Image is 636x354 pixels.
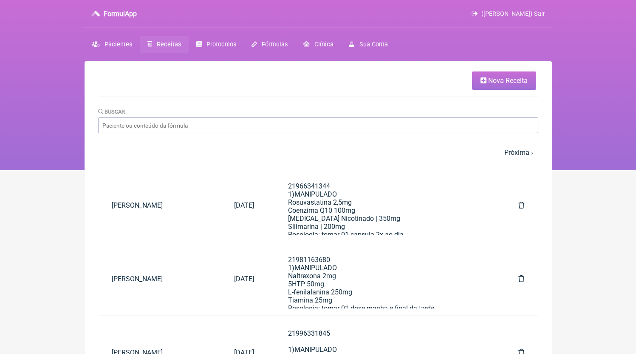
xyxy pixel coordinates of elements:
h3: FormulApp [104,10,137,18]
a: 219811636801)MANIPULADONaltrexona 2mg5HTP 50mgL-fenilalanina 250mgTiamina 25mgPosologia: tomar 01... [274,249,498,308]
a: Receitas [140,36,189,53]
a: Protocolos [189,36,244,53]
a: Sua Conta [341,36,395,53]
a: Nova Receita [472,71,536,90]
span: Pacientes [105,41,132,48]
a: [PERSON_NAME] [98,268,220,290]
a: [DATE] [220,194,268,216]
span: Nova Receita [488,77,528,85]
a: Pacientes [85,36,140,53]
a: Próxima › [504,148,533,157]
a: 219663413441)MANIPULADORosuvastatina 2,5mgCoenzima Q10 100mg[MEDICAL_DATA] Nicotinado | 350mgSili... [274,175,498,235]
a: [DATE] [220,268,268,290]
a: ([PERSON_NAME]) Sair [472,10,545,17]
span: Sua Conta [359,41,388,48]
span: Protocolos [206,41,236,48]
a: Clínica [295,36,341,53]
a: Fórmulas [244,36,295,53]
span: ([PERSON_NAME]) Sair [481,10,545,17]
a: [PERSON_NAME] [98,194,220,216]
span: Receitas [157,41,181,48]
input: Paciente ou conteúdo da fórmula [98,117,538,133]
span: Fórmulas [262,41,288,48]
span: Clínica [314,41,334,48]
nav: pager [98,143,538,162]
label: Buscar [98,108,125,115]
